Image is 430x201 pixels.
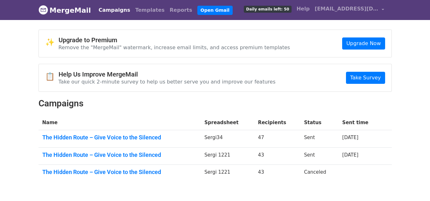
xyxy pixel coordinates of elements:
p: Remove the "MergeMail" watermark, increase email limits, and access premium templates [59,44,290,51]
td: 47 [254,130,300,148]
p: Take our quick 2-minute survey to help us better serve you and improve our features [59,78,276,85]
th: Recipients [254,115,300,130]
img: MergeMail logo [39,5,48,15]
a: Daily emails left: 50 [241,3,294,15]
td: Sergi 1221 [201,165,254,182]
a: MergeMail [39,3,91,17]
a: Upgrade Now [342,37,385,50]
a: Templates [133,4,167,17]
span: Daily emails left: 50 [244,6,291,13]
a: Open Gmail [197,6,233,15]
a: [DATE] [342,152,358,158]
td: Sergi34 [201,130,254,148]
th: Status [300,115,338,130]
a: The Hidden Route – Give Voice to the Silenced [42,151,197,158]
th: Sent time [338,115,382,130]
th: Name [39,115,201,130]
td: Sent [300,130,338,148]
span: [EMAIL_ADDRESS][DOMAIN_NAME] [315,5,378,13]
a: The Hidden Route – Give Voice to the Silenced [42,169,197,176]
a: [DATE] [342,135,358,140]
td: Sent [300,147,338,165]
th: Spreadsheet [201,115,254,130]
td: Sergi 1221 [201,147,254,165]
a: Reports [167,4,195,17]
h4: Upgrade to Premium [59,36,290,44]
h4: Help Us Improve MergeMail [59,70,276,78]
td: 43 [254,147,300,165]
span: ✨ [45,38,59,47]
a: Campaigns [96,4,133,17]
a: The Hidden Route – Give Voice to the Silenced [42,134,197,141]
span: 📋 [45,72,59,81]
td: Canceled [300,165,338,182]
a: Help [294,3,312,15]
td: 43 [254,165,300,182]
a: [EMAIL_ADDRESS][DOMAIN_NAME] [312,3,387,17]
h2: Campaigns [39,98,392,109]
a: Take Survey [346,72,385,84]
